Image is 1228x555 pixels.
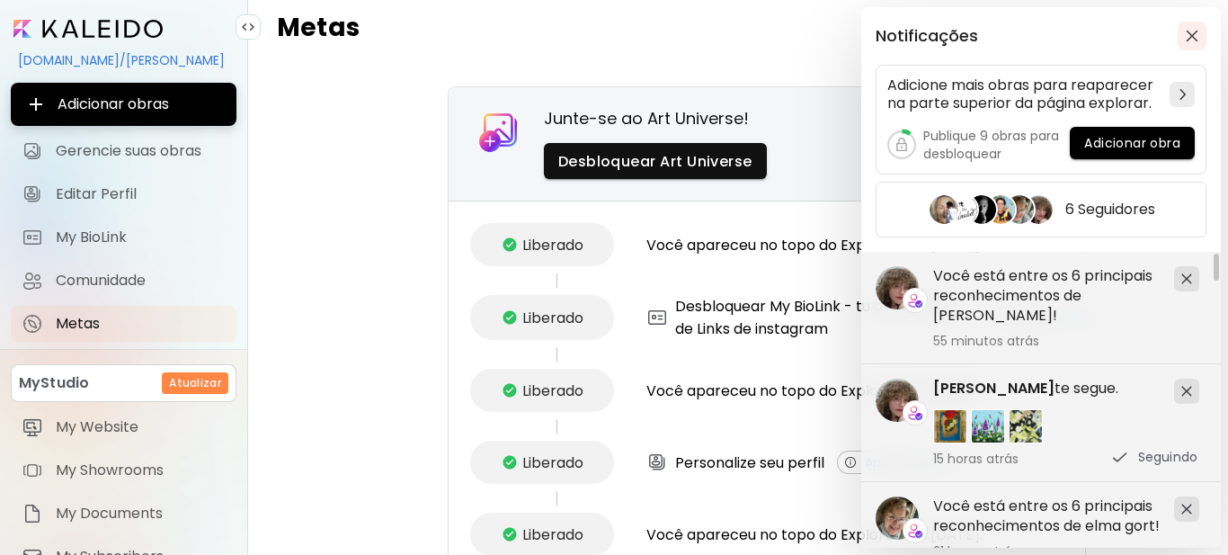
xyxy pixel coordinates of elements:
[933,497,1160,536] h5: Você está entre os 6 principais reconhecimentos de elma gort!
[933,266,1160,326] h5: Você está entre os 6 principais reconhecimentos de [PERSON_NAME]!
[1070,127,1195,163] a: Adicionar obra
[933,379,1160,398] h5: te segue.
[1065,201,1155,219] h5: 6 Seguidores
[1186,30,1198,42] img: closeButton
[933,378,1054,398] span: [PERSON_NAME]
[1179,89,1186,100] img: chevron
[1138,448,1197,467] p: Seguindo
[1084,134,1180,153] span: Adicionar obra
[1070,127,1195,159] button: Adicionar obra
[876,27,978,45] h5: Notificações
[933,333,1160,349] span: 55 minutos atrás
[1178,22,1206,50] button: closeButton
[887,76,1162,112] h5: Adicione mais obras para reaparecer na parte superior da página explorar.
[933,451,1160,467] span: 15 horas atrás
[923,127,1070,163] h5: Publique 9 obras para desbloquear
